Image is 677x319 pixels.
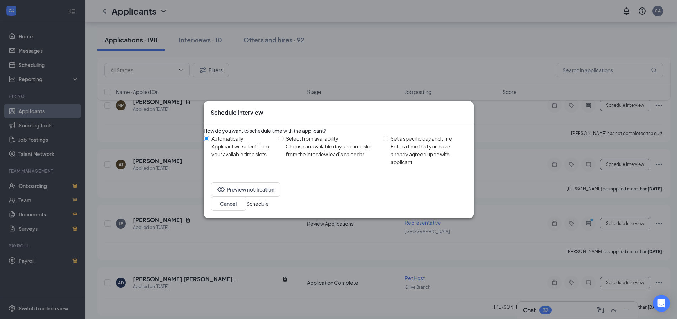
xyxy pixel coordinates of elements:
div: Choose an available day and time slot from the interview lead’s calendar [286,142,377,158]
div: Enter a time that you have already agreed upon with applicant [391,142,468,166]
div: Applicant will select from your available time slots [211,142,273,158]
div: Open Intercom Messenger [653,295,670,312]
div: Automatically [211,135,273,142]
button: Cancel [211,197,246,211]
div: Set a specific day and time [391,135,468,142]
div: How do you want to schedule time with the applicant? [204,127,474,135]
button: EyePreview notification [211,182,280,197]
svg: Eye [217,185,225,194]
div: Select from availability [286,135,377,142]
h3: Schedule interview [211,109,263,116]
button: Schedule [246,200,269,208]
